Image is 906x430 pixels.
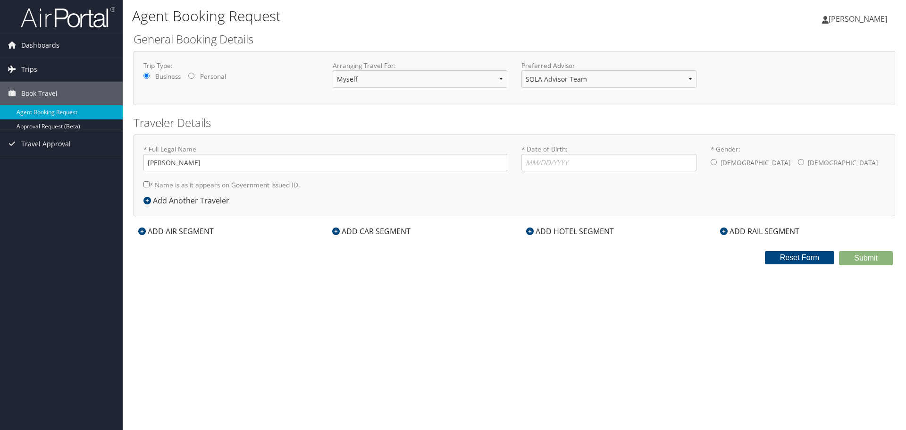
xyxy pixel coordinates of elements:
input: * Gender:[DEMOGRAPHIC_DATA][DEMOGRAPHIC_DATA] [711,159,717,165]
label: Business [155,72,181,81]
label: Arranging Travel For: [333,61,508,70]
label: Personal [200,72,226,81]
span: Dashboards [21,34,59,57]
label: * Full Legal Name [143,144,507,171]
div: ADD CAR SEGMENT [327,226,415,237]
span: Travel Approval [21,132,71,156]
label: * Date of Birth: [521,144,696,171]
label: * Name is as it appears on Government issued ID. [143,176,300,194]
img: airportal-logo.png [21,6,115,28]
label: [DEMOGRAPHIC_DATA] [721,154,790,172]
span: Trips [21,58,37,81]
a: [PERSON_NAME] [822,5,897,33]
span: Book Travel [21,82,58,105]
input: * Full Legal Name [143,154,507,171]
div: ADD HOTEL SEGMENT [521,226,619,237]
button: Submit [839,251,893,265]
div: ADD AIR SEGMENT [134,226,218,237]
span: [PERSON_NAME] [829,14,887,24]
input: * Name is as it appears on Government issued ID. [143,181,150,187]
h2: General Booking Details [134,31,895,47]
div: Add Another Traveler [143,195,234,206]
input: * Gender:[DEMOGRAPHIC_DATA][DEMOGRAPHIC_DATA] [798,159,804,165]
label: Trip Type: [143,61,319,70]
div: ADD RAIL SEGMENT [715,226,804,237]
label: [DEMOGRAPHIC_DATA] [808,154,878,172]
h2: Traveler Details [134,115,895,131]
h1: Agent Booking Request [132,6,642,26]
input: * Date of Birth: [521,154,696,171]
label: Preferred Advisor [521,61,696,70]
label: * Gender: [711,144,886,173]
button: Reset Form [765,251,835,264]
